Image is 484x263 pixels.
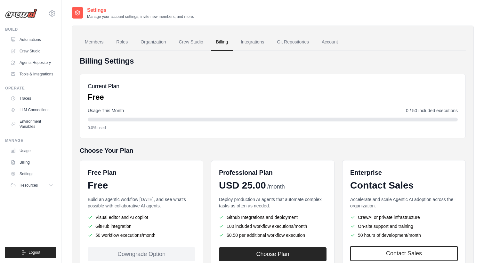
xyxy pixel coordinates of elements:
span: USD 25.00 [219,180,266,191]
span: Logout [28,250,40,255]
a: Environment Variables [8,116,56,132]
p: Accelerate and scale Agentic AI adoption across the organization. [350,196,458,209]
li: 100 included workflow executions/month [219,223,327,229]
div: Build [5,27,56,32]
button: Choose Plan [219,247,327,261]
li: Github Integrations and deployment [219,214,327,220]
a: Crew Studio [174,34,208,51]
a: Crew Studio [8,46,56,56]
p: Manage your account settings, invite new members, and more. [87,14,194,19]
a: Git Repositories [272,34,314,51]
li: $0.50 per additional workflow execution [219,232,327,238]
a: Automations [8,35,56,45]
li: CrewAI or private infrastructure [350,214,458,220]
a: Billing [211,34,233,51]
div: Free [88,180,195,191]
div: Manage [5,138,56,143]
a: Usage [8,146,56,156]
span: 0.0% used [88,125,106,130]
span: 0 / 50 included executions [406,107,458,114]
p: Free [88,92,119,102]
a: Tools & Integrations [8,69,56,79]
span: /month [267,182,285,191]
a: Contact Sales [350,246,458,261]
h6: Professional Plan [219,168,273,177]
img: Logo [5,9,37,18]
h5: Current Plan [88,82,119,91]
h5: Choose Your Plan [80,146,466,155]
a: Integrations [236,34,269,51]
span: Resources [20,183,38,188]
p: Build an agentic workflow [DATE], and see what's possible with collaborative AI agents. [88,196,195,209]
p: Deploy production AI agents that automate complex tasks as often as needed. [219,196,327,209]
h6: Enterprise [350,168,458,177]
a: Traces [8,93,56,104]
a: Account [317,34,343,51]
a: LLM Connections [8,105,56,115]
h2: Settings [87,6,194,14]
li: 50 hours of development/month [350,232,458,238]
a: Agents Repository [8,58,56,68]
a: Members [80,34,109,51]
li: Visual editor and AI copilot [88,214,195,220]
li: GitHub integration [88,223,195,229]
button: Resources [8,180,56,190]
li: 50 workflow executions/month [88,232,195,238]
a: Roles [111,34,133,51]
a: Settings [8,169,56,179]
div: Downgrade Option [88,247,195,261]
span: Usage This Month [88,107,124,114]
div: Contact Sales [350,180,458,191]
li: On-site support and training [350,223,458,229]
a: Billing [8,157,56,167]
div: Operate [5,86,56,91]
h6: Free Plan [88,168,117,177]
a: Organization [135,34,171,51]
h4: Billing Settings [80,56,466,66]
button: Logout [5,247,56,258]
